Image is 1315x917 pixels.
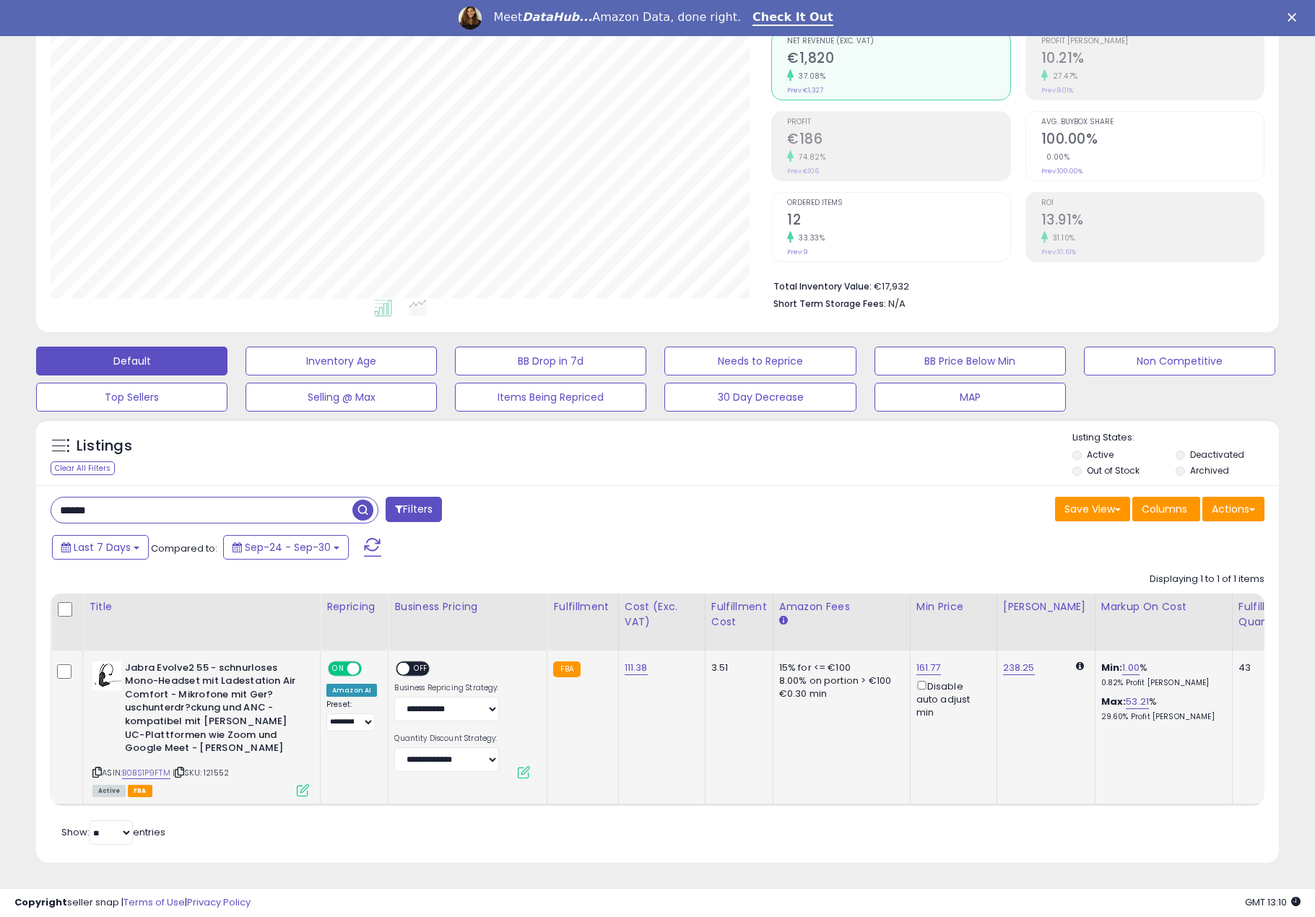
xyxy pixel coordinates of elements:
[779,614,788,627] small: Amazon Fees.
[553,599,612,614] div: Fulfillment
[1101,678,1221,688] p: 0.82% Profit [PERSON_NAME]
[773,277,1254,294] li: €17,932
[875,347,1066,375] button: BB Price Below Min
[1142,502,1187,516] span: Columns
[1055,497,1130,521] button: Save View
[664,347,856,375] button: Needs to Reprice
[1087,448,1114,461] label: Active
[875,383,1066,412] button: MAP
[916,678,986,720] div: Disable auto adjust min
[326,599,382,614] div: Repricing
[246,383,437,412] button: Selling @ Max
[1101,599,1226,614] div: Markup on Cost
[326,684,377,697] div: Amazon AI
[173,767,229,778] span: | SKU: 121552
[1003,661,1035,675] a: 238.25
[1190,464,1229,477] label: Archived
[522,10,592,24] i: DataHub...
[386,497,442,522] button: Filters
[493,10,741,25] div: Meet Amazon Data, done right.
[787,199,1010,207] span: Ordered Items
[1048,232,1075,243] small: 31.10%
[888,297,906,310] span: N/A
[246,347,437,375] button: Inventory Age
[151,542,217,555] span: Compared to:
[1101,695,1221,722] div: %
[123,895,185,909] a: Terms of Use
[1190,448,1244,461] label: Deactivated
[787,86,823,95] small: Prev: €1,327
[77,436,132,456] h5: Listings
[1072,431,1279,445] p: Listing States:
[1041,118,1264,126] span: Avg. Buybox Share
[787,131,1010,150] h2: €186
[794,71,825,82] small: 37.08%
[36,347,227,375] button: Default
[92,661,309,796] div: ASIN:
[51,461,115,475] div: Clear All Filters
[459,6,482,30] img: Profile image for Georgie
[916,599,991,614] div: Min Price
[14,896,251,910] div: seller snap | |
[787,118,1010,126] span: Profit
[625,599,699,630] div: Cost (Exc. VAT)
[1084,347,1275,375] button: Non Competitive
[1101,661,1123,674] b: Min:
[1041,167,1082,175] small: Prev: 100.00%
[711,661,762,674] div: 3.51
[52,535,149,560] button: Last 7 Days
[1041,248,1076,256] small: Prev: 10.61%
[787,212,1010,231] h2: 12
[410,662,433,674] span: OFF
[1041,131,1264,150] h2: 100.00%
[74,540,131,555] span: Last 7 Days
[1126,695,1149,709] a: 53.21
[329,662,347,674] span: ON
[1101,661,1221,688] div: %
[1238,661,1283,674] div: 43
[1245,895,1301,909] span: 2025-10-8 13:10 GMT
[1288,13,1302,22] div: Close
[61,825,165,839] span: Show: entries
[394,734,499,744] label: Quantity Discount Strategy:
[787,38,1010,45] span: Net Revenue (Exc. VAT)
[1122,661,1140,675] a: 1.00
[787,50,1010,69] h2: €1,820
[92,785,126,797] span: All listings currently available for purchase on Amazon
[89,599,314,614] div: Title
[245,540,331,555] span: Sep-24 - Sep-30
[394,683,499,693] label: Business Repricing Strategy:
[128,785,152,797] span: FBA
[122,767,170,779] a: B0BS1P9FTM
[1048,71,1078,82] small: 27.47%
[326,700,377,732] div: Preset:
[1041,86,1073,95] small: Prev: 8.01%
[1003,599,1089,614] div: [PERSON_NAME]
[455,383,646,412] button: Items Being Repriced
[92,661,121,690] img: 31DI2leu3tL._SL40_.jpg
[223,535,349,560] button: Sep-24 - Sep-30
[455,347,646,375] button: BB Drop in 7d
[1132,497,1200,521] button: Columns
[916,661,941,675] a: 161.77
[711,599,767,630] div: Fulfillment Cost
[14,895,67,909] strong: Copyright
[779,687,899,700] div: €0.30 min
[1150,573,1264,586] div: Displaying 1 to 1 of 1 items
[1041,199,1264,207] span: ROI
[1202,497,1264,521] button: Actions
[773,280,872,292] b: Total Inventory Value:
[360,662,383,674] span: OFF
[1041,152,1070,162] small: 0.00%
[779,599,904,614] div: Amazon Fees
[36,383,227,412] button: Top Sellers
[1041,38,1264,45] span: Profit [PERSON_NAME]
[394,599,541,614] div: Business Pricing
[779,674,899,687] div: 8.00% on portion > €100
[787,248,808,256] small: Prev: 9
[664,383,856,412] button: 30 Day Decrease
[125,661,300,759] b: Jabra Evolve2 55 - schnurloses Mono-Headset mit Ladestation Air Comfort - Mikrofone mit Ger?uschu...
[1238,599,1288,630] div: Fulfillable Quantity
[752,10,833,26] a: Check It Out
[773,297,886,310] b: Short Term Storage Fees:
